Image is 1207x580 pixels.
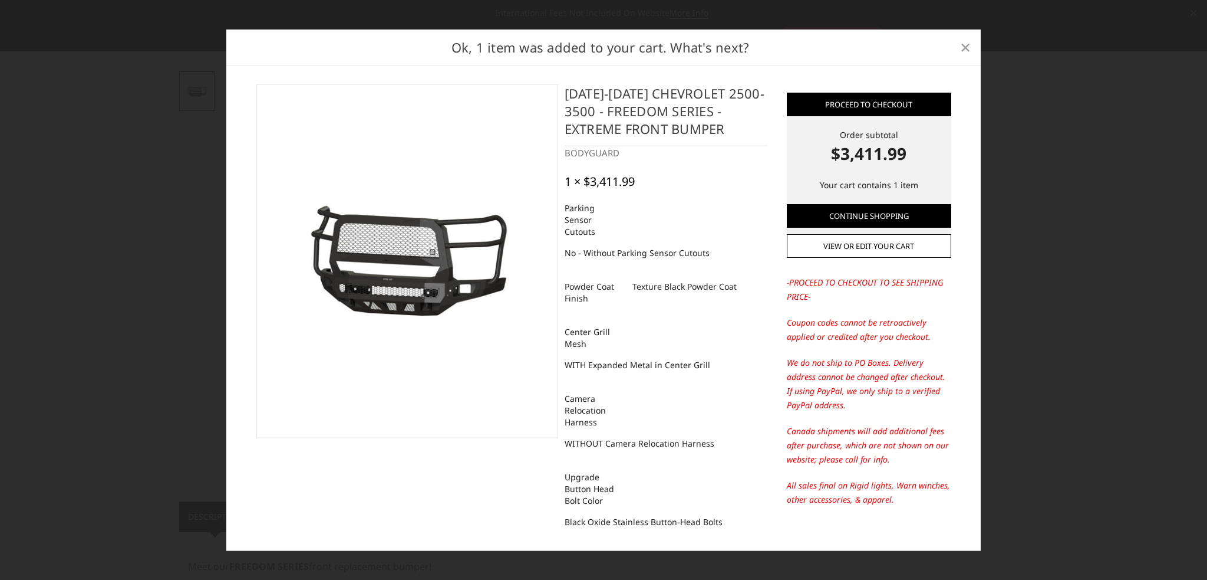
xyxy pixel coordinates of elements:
p: Your cart contains 1 item [787,178,951,192]
dt: Camera Relocation Harness [565,388,624,432]
p: Coupon codes cannot be retroactively applied or credited after you checkout. [787,316,951,344]
a: Close [956,38,975,57]
p: -PROCEED TO CHECKOUT TO SEE SHIPPING PRICE- [787,276,951,304]
div: 1 × $3,411.99 [565,174,635,188]
dt: Parking Sensor Cutouts [565,197,624,242]
div: Order subtotal [787,129,951,166]
dt: Center Grill Mesh [565,321,624,354]
dt: Add-On Fog Lights [565,545,624,578]
dd: No - Without Parking Sensor Cutouts [565,242,710,263]
h2: Ok, 1 item was added to your cart. What's next? [245,37,956,57]
a: Proceed to checkout [787,93,951,116]
p: All sales final on Rigid lights, Warn winches, other accessories, & apparel. [787,479,951,507]
p: Canada shipments will add additional fees after purchase, which are not shown on our website; ple... [787,424,951,467]
iframe: Chat Widget [1148,523,1207,580]
dd: Black Oxide Stainless Button-Head Bolts [565,511,723,532]
dt: Upgrade Button Head Bolt Color [565,466,624,511]
dd: WITH Expanded Metal in Center Grill [565,354,710,375]
a: Continue Shopping [787,204,951,228]
img: 2024-2025 Chevrolet 2500-3500 - Freedom Series - Extreme Front Bumper [263,194,552,329]
span: × [960,34,971,60]
div: BODYGUARD [565,146,768,160]
strong: $3,411.99 [787,141,951,166]
h4: [DATE]-[DATE] Chevrolet 2500-3500 - Freedom Series - Extreme Front Bumper [565,84,768,146]
dt: Powder Coat Finish [565,276,624,309]
dd: Texture Black Powder Coat [632,276,737,297]
a: View or edit your cart [787,234,951,258]
dd: WITHOUT Camera Relocation Harness [565,432,714,454]
p: We do not ship to PO Boxes. Delivery address cannot be changed after checkout. If using PayPal, w... [787,356,951,412]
